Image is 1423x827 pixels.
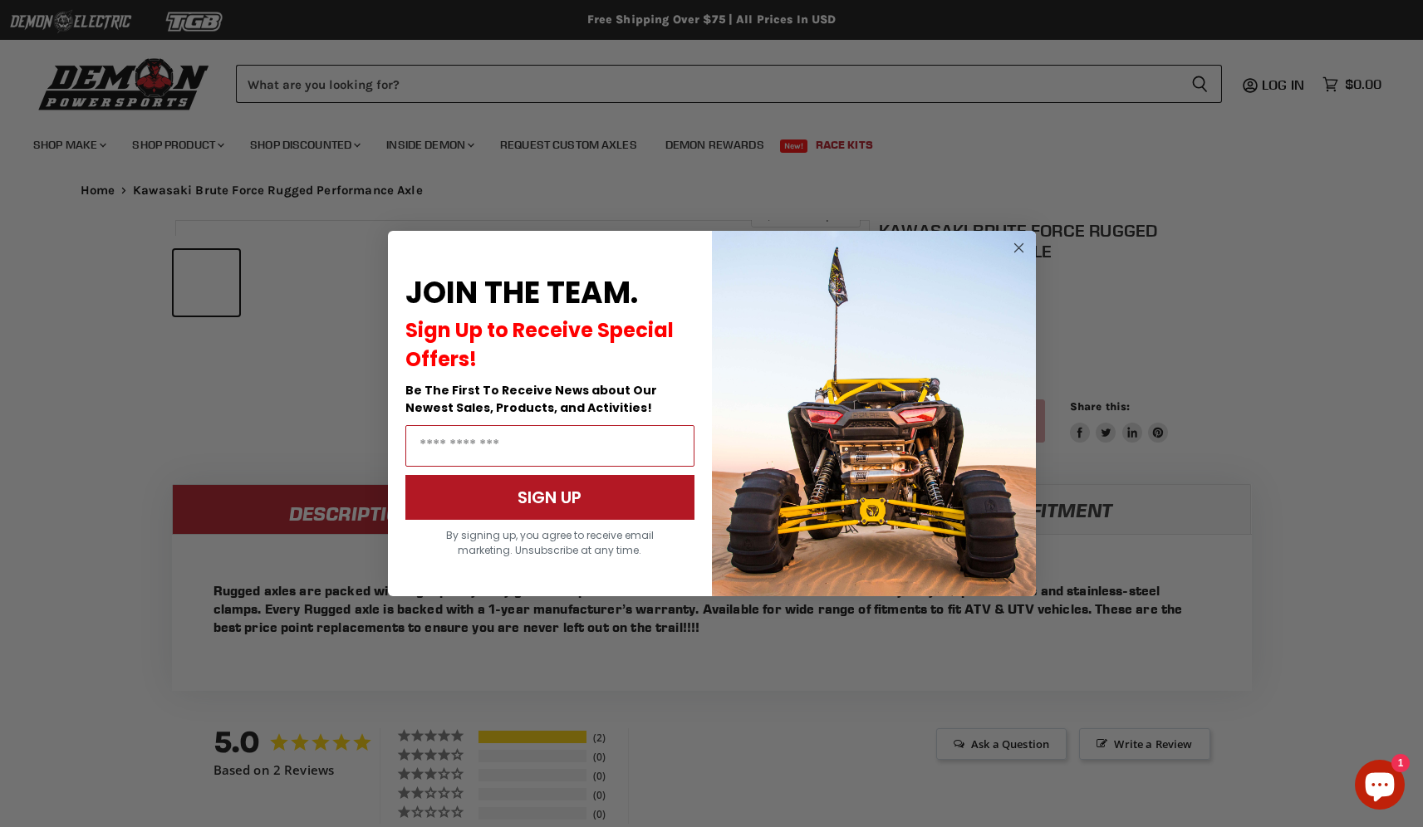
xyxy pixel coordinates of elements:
[405,475,694,520] button: SIGN UP
[405,316,674,373] span: Sign Up to Receive Special Offers!
[446,528,654,557] span: By signing up, you agree to receive email marketing. Unsubscribe at any time.
[405,425,694,467] input: Email Address
[712,231,1036,596] img: a9095488-b6e7-41ba-879d-588abfab540b.jpeg
[405,272,638,314] span: JOIN THE TEAM.
[1350,760,1410,814] inbox-online-store-chat: Shopify online store chat
[1008,237,1029,258] button: Close dialog
[405,382,657,416] span: Be The First To Receive News about Our Newest Sales, Products, and Activities!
